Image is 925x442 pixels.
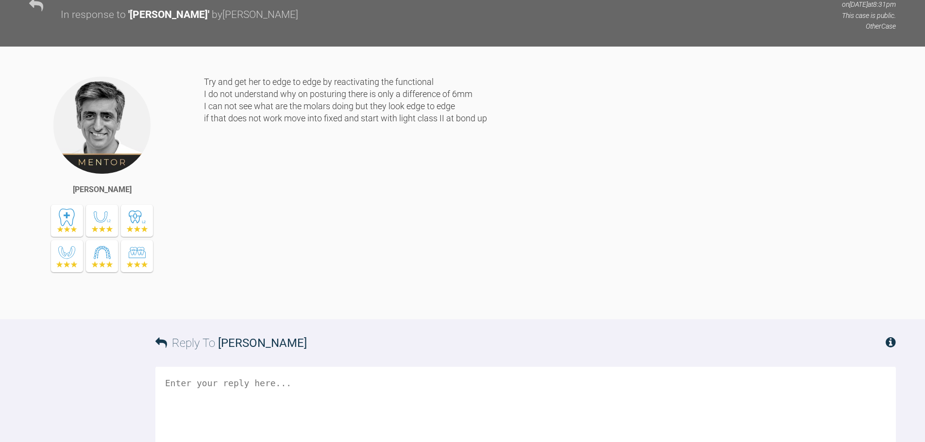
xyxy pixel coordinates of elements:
img: Asif Chatoo [52,76,151,175]
div: by [PERSON_NAME] [212,7,298,23]
div: [PERSON_NAME] [73,183,132,196]
p: This case is public. [842,10,896,21]
div: In response to [61,7,126,23]
div: ' [PERSON_NAME] ' [128,7,209,23]
div: Try and get her to edge to edge by reactivating the functional I do not understand why on posturi... [204,76,896,305]
h3: Reply To [155,334,307,352]
p: Other Case [842,21,896,32]
span: [PERSON_NAME] [218,336,307,350]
